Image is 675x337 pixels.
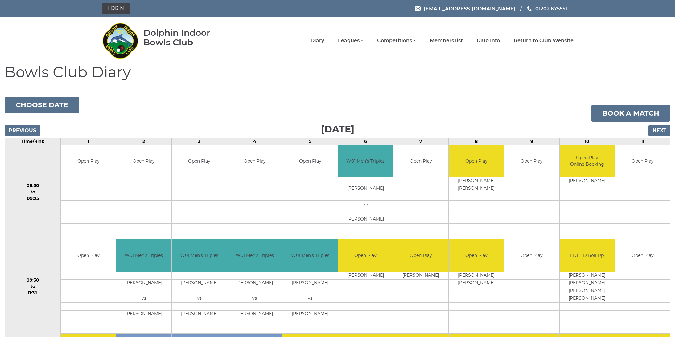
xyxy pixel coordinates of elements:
[5,138,61,145] td: Time/Rink
[449,272,504,279] td: [PERSON_NAME]
[449,177,504,185] td: [PERSON_NAME]
[560,239,615,272] td: EDITED Roll Up
[338,37,363,44] a: Leagues
[559,138,615,145] td: 10
[424,6,516,11] span: [EMAIL_ADDRESS][DOMAIN_NAME]
[116,279,171,287] td: [PERSON_NAME]
[338,272,393,279] td: [PERSON_NAME]
[282,279,338,287] td: [PERSON_NAME]
[5,125,40,136] input: Previous
[615,138,670,145] td: 11
[5,239,61,334] td: 09:30 to 11:30
[449,239,504,272] td: Open Play
[430,37,463,44] a: Members list
[527,6,532,11] img: Phone us
[227,145,282,177] td: Open Play
[338,201,393,208] td: vs
[477,37,500,44] a: Club Info
[415,6,421,11] img: Email
[282,310,338,318] td: [PERSON_NAME]
[415,5,516,13] a: Email [EMAIL_ADDRESS][DOMAIN_NAME]
[227,310,282,318] td: [PERSON_NAME]
[560,145,615,177] td: Open Play Online Booking
[311,37,324,44] a: Diary
[615,145,670,177] td: Open Play
[560,177,615,185] td: [PERSON_NAME]
[449,185,504,193] td: [PERSON_NAME]
[449,145,504,177] td: Open Play
[5,64,670,87] h1: Bowls Club Diary
[116,310,171,318] td: [PERSON_NAME]
[449,279,504,287] td: [PERSON_NAME]
[338,145,393,177] td: W01 Men's Triples
[338,138,393,145] td: 6
[172,145,227,177] td: Open Play
[282,239,338,272] td: W01 Men's Triples
[172,295,227,302] td: vs
[393,145,449,177] td: Open Play
[377,37,416,44] a: Competitions
[560,279,615,287] td: [PERSON_NAME]
[172,310,227,318] td: [PERSON_NAME]
[535,6,567,11] span: 01202 675551
[116,239,171,272] td: W01 Men's Triples
[504,239,559,272] td: Open Play
[504,138,559,145] td: 9
[514,37,574,44] a: Return to Club Website
[338,216,393,224] td: [PERSON_NAME]
[143,28,230,47] div: Dolphin Indoor Bowls Club
[504,145,559,177] td: Open Play
[560,295,615,302] td: [PERSON_NAME]
[393,138,449,145] td: 7
[560,287,615,295] td: [PERSON_NAME]
[5,97,79,113] button: Choose date
[61,138,116,145] td: 1
[282,295,338,302] td: vs
[227,239,282,272] td: W01 Men's Triples
[393,272,449,279] td: [PERSON_NAME]
[560,272,615,279] td: [PERSON_NAME]
[116,138,172,145] td: 2
[591,105,670,122] a: Book a match
[227,295,282,302] td: vs
[171,138,227,145] td: 3
[648,125,670,136] input: Next
[227,138,282,145] td: 4
[61,145,116,177] td: Open Play
[5,145,61,239] td: 08:30 to 09:25
[102,19,139,62] img: Dolphin Indoor Bowls Club
[227,279,282,287] td: [PERSON_NAME]
[282,145,338,177] td: Open Play
[526,5,567,13] a: Phone us 01202 675551
[282,138,338,145] td: 5
[102,3,130,14] a: Login
[116,295,171,302] td: vs
[393,239,449,272] td: Open Play
[449,138,504,145] td: 8
[172,239,227,272] td: W01 Men's Triples
[338,239,393,272] td: Open Play
[172,279,227,287] td: [PERSON_NAME]
[116,145,171,177] td: Open Play
[61,239,116,272] td: Open Play
[338,185,393,193] td: [PERSON_NAME]
[615,239,670,272] td: Open Play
